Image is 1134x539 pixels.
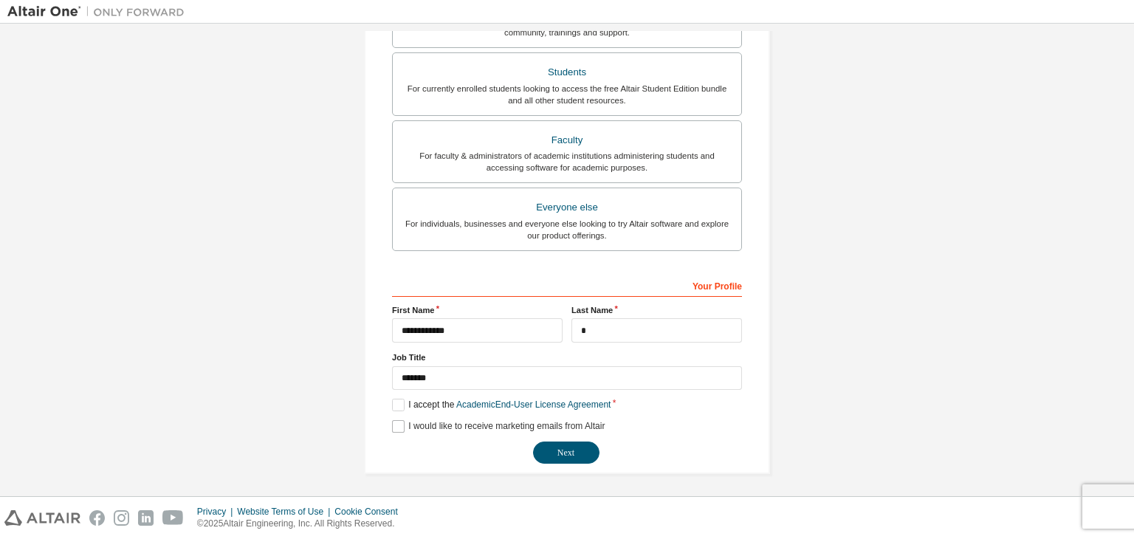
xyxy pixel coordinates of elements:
div: For currently enrolled students looking to access the free Altair Student Edition bundle and all ... [402,83,732,106]
div: Students [402,62,732,83]
img: instagram.svg [114,510,129,526]
div: Everyone else [402,197,732,218]
label: I would like to receive marketing emails from Altair [392,420,605,433]
img: linkedin.svg [138,510,154,526]
div: Cookie Consent [334,506,406,518]
img: youtube.svg [162,510,184,526]
label: I accept the [392,399,611,411]
a: Academic End-User License Agreement [456,399,611,410]
button: Next [533,442,599,464]
p: © 2025 Altair Engineering, Inc. All Rights Reserved. [197,518,407,530]
label: Job Title [392,351,742,363]
label: Last Name [571,304,742,316]
img: Altair One [7,4,192,19]
div: Privacy [197,506,237,518]
img: facebook.svg [89,510,105,526]
div: Your Profile [392,273,742,297]
label: First Name [392,304,563,316]
div: For individuals, businesses and everyone else looking to try Altair software and explore our prod... [402,218,732,241]
div: For faculty & administrators of academic institutions administering students and accessing softwa... [402,150,732,174]
div: Faculty [402,130,732,151]
img: altair_logo.svg [4,510,80,526]
div: Website Terms of Use [237,506,334,518]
